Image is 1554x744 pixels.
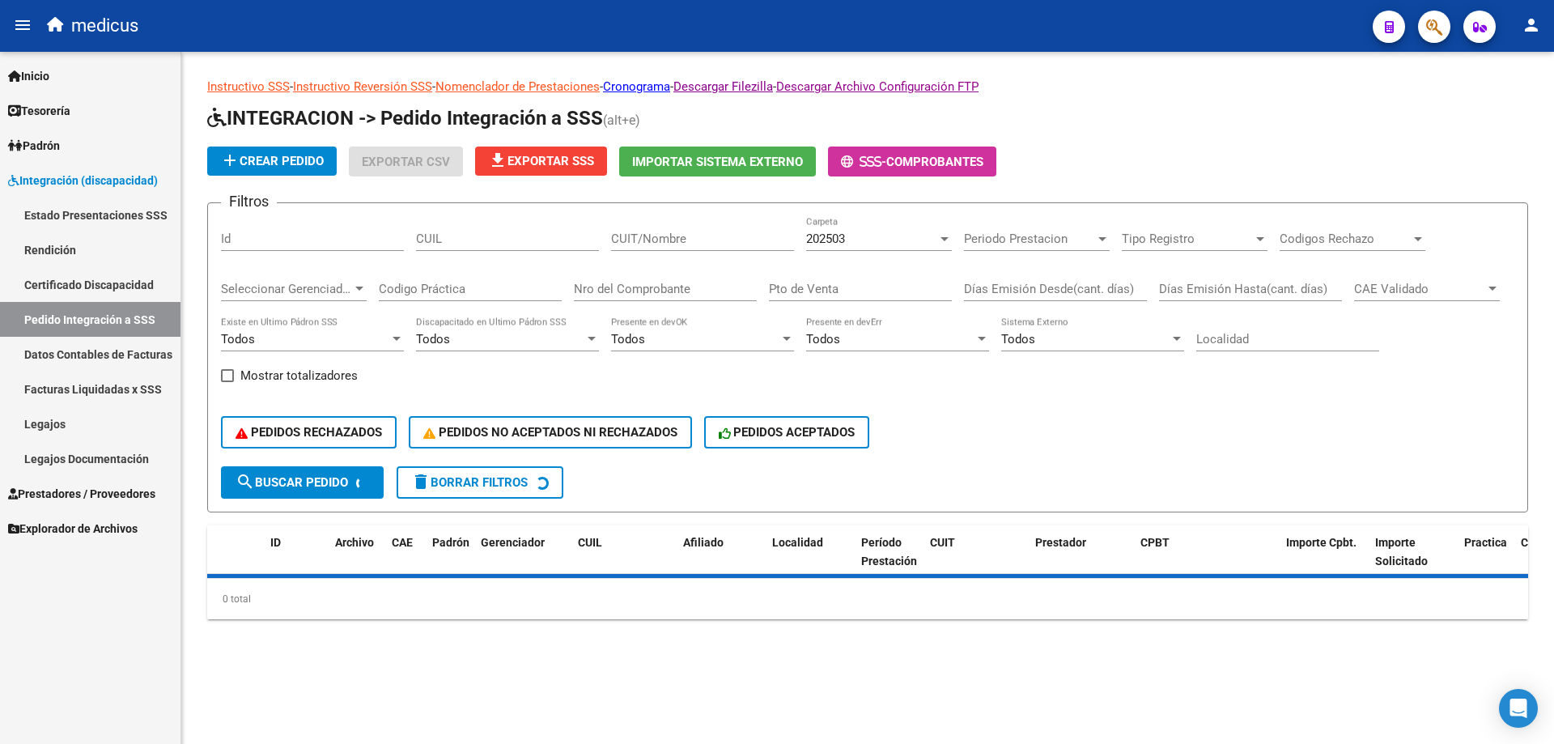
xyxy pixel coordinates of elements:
[611,332,645,346] span: Todos
[416,332,450,346] span: Todos
[8,172,158,189] span: Integración (discapacidad)
[776,79,979,94] a: Descargar Archivo Configuración FTP
[475,147,607,176] button: Exportar SSS
[571,525,677,597] datatable-header-cell: CUIL
[221,466,384,499] button: Buscar Pedido
[71,8,138,44] span: medicus
[1134,525,1280,597] datatable-header-cell: CPBT
[264,525,329,597] datatable-header-cell: ID
[481,536,545,549] span: Gerenciador
[603,113,640,128] span: (alt+e)
[828,147,996,176] button: -Comprobantes
[841,155,886,169] span: -
[1280,525,1369,597] datatable-header-cell: Importe Cpbt.
[207,79,290,94] a: Instructivo SSS
[861,536,917,568] span: Período Prestación
[362,155,450,169] span: Exportar CSV
[221,282,352,296] span: Seleccionar Gerenciador
[603,79,670,94] a: Cronograma
[236,472,255,491] mat-icon: search
[1464,536,1507,549] span: Practica
[488,151,507,170] mat-icon: file_download
[220,154,324,168] span: Crear Pedido
[236,425,382,440] span: PEDIDOS RECHAZADOS
[1369,525,1458,597] datatable-header-cell: Importe Solicitado
[488,154,594,168] span: Exportar SSS
[236,475,348,490] span: Buscar Pedido
[1522,15,1541,35] mat-icon: person
[964,232,1095,246] span: Periodo Prestacion
[432,536,469,549] span: Padrón
[207,78,1528,96] p: - - - - -
[8,485,155,503] span: Prestadores / Proveedores
[8,67,49,85] span: Inicio
[1286,536,1357,549] span: Importe Cpbt.
[772,536,823,549] span: Localidad
[855,525,923,597] datatable-header-cell: Período Prestación
[1035,536,1086,549] span: Prestador
[1280,232,1411,246] span: Codigos Rechazo
[293,79,432,94] a: Instructivo Reversión SSS
[806,332,840,346] span: Todos
[8,137,60,155] span: Padrón
[8,520,138,538] span: Explorador de Archivos
[766,525,855,597] datatable-header-cell: Localidad
[1140,536,1170,549] span: CPBT
[207,579,1528,619] div: 0 total
[632,155,803,169] span: Importar Sistema Externo
[930,536,955,549] span: CUIT
[426,525,474,597] datatable-header-cell: Padrón
[13,15,32,35] mat-icon: menu
[397,466,563,499] button: Borrar Filtros
[329,525,385,597] datatable-header-cell: Archivo
[435,79,600,94] a: Nomenclador de Prestaciones
[411,475,528,490] span: Borrar Filtros
[221,332,255,346] span: Todos
[619,147,816,176] button: Importar Sistema Externo
[683,536,724,549] span: Afiliado
[221,190,277,213] h3: Filtros
[385,525,426,597] datatable-header-cell: CAE
[411,472,431,491] mat-icon: delete
[806,232,845,246] span: 202503
[1001,332,1035,346] span: Todos
[221,416,397,449] button: PEDIDOS RECHAZADOS
[474,525,571,597] datatable-header-cell: Gerenciador
[673,79,773,94] a: Descargar Filezilla
[677,525,766,597] datatable-header-cell: Afiliado
[1354,282,1485,296] span: CAE Validado
[349,147,463,176] button: Exportar CSV
[8,102,70,120] span: Tesorería
[423,425,677,440] span: PEDIDOS NO ACEPTADOS NI RECHAZADOS
[335,536,374,549] span: Archivo
[240,366,358,385] span: Mostrar totalizadores
[207,147,337,176] button: Crear Pedido
[270,536,281,549] span: ID
[207,107,603,130] span: INTEGRACION -> Pedido Integración a SSS
[1029,525,1134,597] datatable-header-cell: Prestador
[578,536,602,549] span: CUIL
[409,416,692,449] button: PEDIDOS NO ACEPTADOS NI RECHAZADOS
[1458,525,1514,597] datatable-header-cell: Practica
[1499,689,1538,728] div: Open Intercom Messenger
[719,425,856,440] span: PEDIDOS ACEPTADOS
[1375,536,1428,568] span: Importe Solicitado
[220,151,240,170] mat-icon: add
[923,525,1029,597] datatable-header-cell: CUIT
[704,416,870,449] button: PEDIDOS ACEPTADOS
[392,536,413,549] span: CAE
[886,155,983,169] span: Comprobantes
[1122,232,1253,246] span: Tipo Registro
